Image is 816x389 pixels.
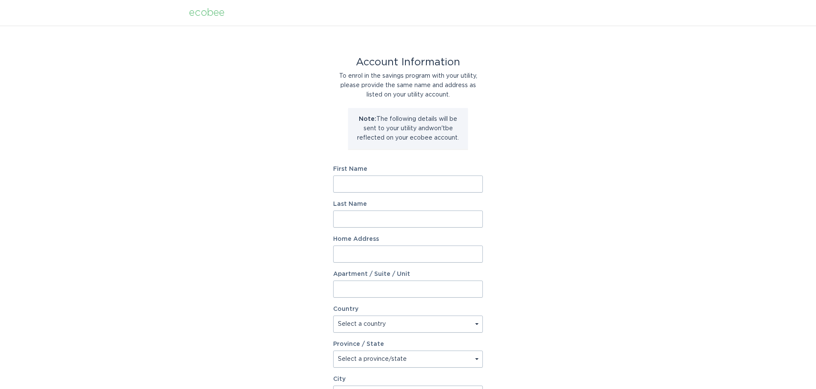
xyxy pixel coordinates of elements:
[333,341,384,347] label: Province / State
[189,8,225,18] div: ecobee
[333,306,358,312] label: Country
[333,271,483,277] label: Apartment / Suite / Unit
[333,166,483,172] label: First Name
[359,116,376,122] strong: Note:
[333,376,483,382] label: City
[333,201,483,207] label: Last Name
[355,114,461,143] p: The following details will be sent to your utility and won't be reflected on your ecobee account.
[333,58,483,67] div: Account Information
[333,236,483,242] label: Home Address
[333,71,483,99] div: To enrol in the savings program with your utility, please provide the same name and address as li...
